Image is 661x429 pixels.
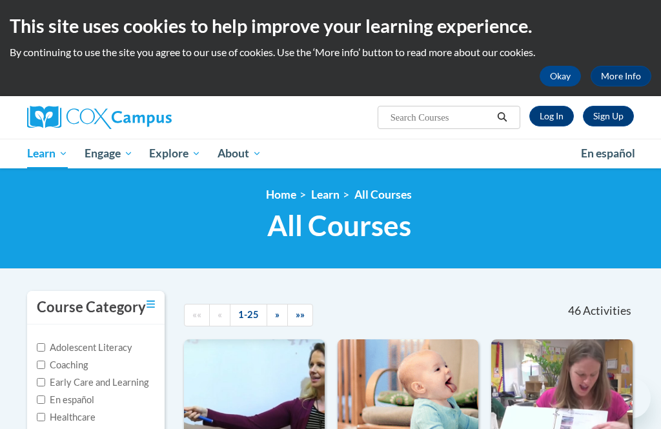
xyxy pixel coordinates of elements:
[267,304,288,326] a: Next
[354,188,412,201] a: All Courses
[389,110,493,125] input: Search Courses
[529,106,574,126] a: Log In
[37,375,148,390] label: Early Care and Learning
[192,309,201,320] span: ««
[218,309,222,320] span: «
[296,309,305,320] span: »»
[147,297,155,312] a: Toggle collapse
[10,13,651,39] h2: This site uses cookies to help improve your learning experience.
[583,106,634,126] a: Register
[573,140,644,167] a: En español
[581,146,635,160] span: En español
[37,378,45,386] input: Checkbox for Options
[287,304,313,326] a: End
[37,395,45,404] input: Checkbox for Options
[209,139,270,168] a: About
[37,410,96,424] label: Healthcare
[37,361,45,369] input: Checkbox for Options
[149,146,201,161] span: Explore
[583,304,631,318] span: Activities
[591,66,651,86] a: More Info
[609,377,651,419] iframe: Button to launch messaging window
[267,208,411,243] span: All Courses
[266,188,296,201] a: Home
[37,341,132,355] label: Adolescent Literacy
[37,413,45,421] input: Checkbox for Options
[10,45,651,59] p: By continuing to use the site you agree to our use of cookies. Use the ‘More info’ button to read...
[17,139,644,168] div: Main menu
[568,304,581,318] span: 46
[37,393,94,407] label: En español
[184,304,210,326] a: Begining
[85,146,133,161] span: Engage
[76,139,141,168] a: Engage
[27,106,216,129] a: Cox Campus
[209,304,230,326] a: Previous
[27,146,68,161] span: Learn
[19,139,76,168] a: Learn
[493,110,512,125] button: Search
[275,309,280,320] span: »
[141,139,209,168] a: Explore
[515,346,541,372] iframe: Close message
[540,66,581,86] button: Okay
[311,188,340,201] a: Learn
[37,358,88,372] label: Coaching
[230,304,267,326] a: 1-25
[37,343,45,352] input: Checkbox for Options
[218,146,261,161] span: About
[27,106,172,129] img: Cox Campus
[37,297,146,317] h3: Course Category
